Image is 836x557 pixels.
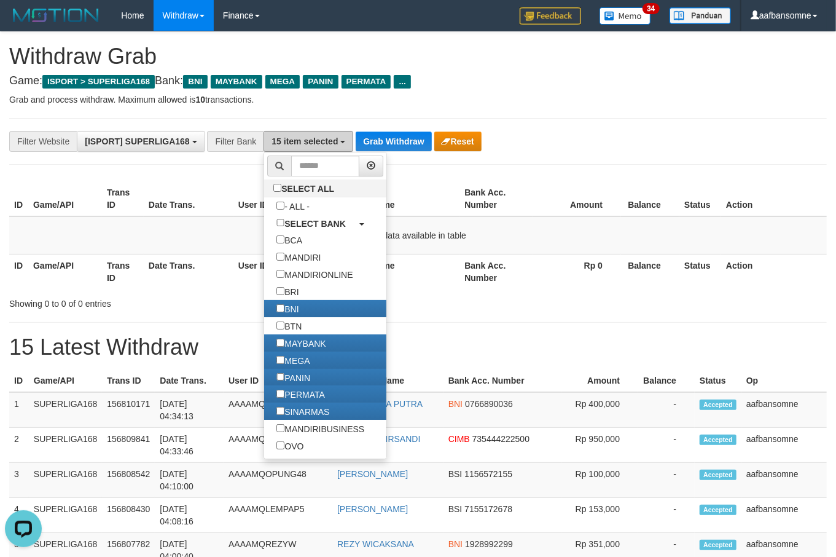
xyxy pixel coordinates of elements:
[700,435,736,445] span: Accepted
[155,392,224,428] td: [DATE] 04:34:13
[264,334,338,352] label: MAYBANK
[224,428,332,463] td: AAAAMQAULUS001
[264,231,314,248] label: BCA
[448,504,463,514] span: BSI
[264,437,316,454] label: OVO
[459,254,533,289] th: Bank Acc. Number
[224,463,332,498] td: AAAAMQOPUNG48
[264,420,377,437] label: MANDIRIBUSINESS
[276,424,284,432] input: MANDIRIBUSINESS
[276,253,284,261] input: MANDIRI
[272,136,338,146] span: 15 item selected
[337,504,408,514] a: [PERSON_NAME]
[276,270,284,278] input: MANDIRIONLINE
[303,75,338,89] span: PANIN
[102,181,144,216] th: Trans ID
[276,390,284,398] input: PERMATA
[679,181,721,216] th: Status
[264,369,322,386] label: PANIN
[561,369,639,392] th: Amount
[29,463,103,498] td: SUPERLIGA168
[29,392,103,428] td: SUPERLIGA168
[276,219,284,227] input: SELECT BANK
[621,254,679,289] th: Balance
[276,202,284,210] input: - ALL -
[155,463,224,498] td: [DATE] 04:10:00
[273,184,281,192] input: SELECT ALL
[721,181,827,216] th: Action
[741,369,827,392] th: Op
[29,498,103,533] td: SUPERLIGA168
[394,75,410,89] span: ...
[448,539,463,549] span: BNI
[276,339,284,347] input: MAYBANK
[276,322,284,330] input: BTN
[77,131,205,152] button: [ISPORT] SUPERLIGA168
[700,505,736,515] span: Accepted
[276,407,284,415] input: SINARMAS
[42,75,155,89] span: ISPORT > SUPERLIGA168
[264,197,322,215] label: - ALL -
[434,132,482,151] button: Reset
[155,428,224,463] td: [DATE] 04:33:46
[638,428,695,463] td: -
[464,469,512,479] span: Copy 1156572155 to clipboard
[533,181,621,216] th: Amount
[85,136,189,146] span: [ISPORT] SUPERLIGA168
[102,428,155,463] td: 156809841
[102,463,155,498] td: 156808542
[28,181,102,216] th: Game/API
[264,403,342,420] label: SINARMAS
[265,75,300,89] span: MEGA
[9,254,28,289] th: ID
[679,254,721,289] th: Status
[337,469,408,479] a: [PERSON_NAME]
[700,540,736,550] span: Accepted
[9,93,827,106] p: Grab and process withdraw. Maximum allowed is transactions.
[448,399,463,409] span: BNI
[638,498,695,533] td: -
[9,216,827,255] td: No data available in table
[323,254,460,289] th: Bank Acc. Name
[561,498,639,533] td: Rp 153,000
[102,254,144,289] th: Trans ID
[638,463,695,498] td: -
[264,266,365,283] label: MANDIRIONLINE
[600,7,651,25] img: Button%20Memo.svg
[643,3,659,14] span: 34
[332,369,443,392] th: Bank Acc. Name
[323,181,460,216] th: Bank Acc. Name
[144,181,233,216] th: Date Trans.
[533,254,621,289] th: Rp 0
[9,335,827,360] h1: 15 Latest Withdraw
[700,470,736,480] span: Accepted
[448,434,470,444] span: CIMB
[264,283,311,300] label: BRI
[621,181,679,216] th: Balance
[9,131,77,152] div: Filter Website
[561,428,639,463] td: Rp 950,000
[264,215,386,232] a: SELECT BANK
[155,498,224,533] td: [DATE] 04:08:16
[207,131,264,152] div: Filter Bank
[695,369,741,392] th: Status
[276,304,284,312] input: BNI
[9,44,827,69] h1: Withdraw Grab
[195,95,205,105] strong: 10
[721,254,827,289] th: Action
[211,75,262,89] span: MAYBANK
[264,385,337,403] label: PERMATA
[284,218,346,228] b: SELECT BANK
[224,369,332,392] th: User ID
[465,539,513,549] span: Copy 1928992299 to clipboard
[5,5,42,42] button: Open LiveChat chat widget
[28,254,102,289] th: Game/API
[224,498,332,533] td: AAAAMQLEMPAP5
[342,75,391,89] span: PERMATA
[9,498,29,533] td: 4
[337,539,414,549] a: REZY WICAKSANA
[29,428,103,463] td: SUPERLIGA168
[9,392,29,428] td: 1
[183,75,207,89] span: BNI
[9,463,29,498] td: 3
